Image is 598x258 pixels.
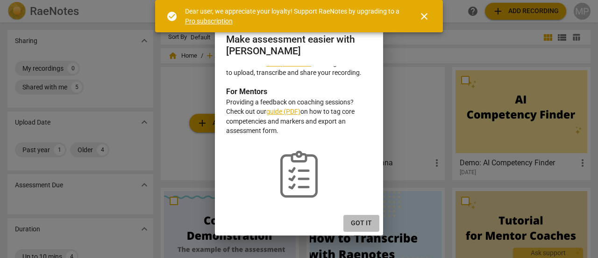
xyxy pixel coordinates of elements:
[185,7,402,26] div: Dear user, we appreciate your loyalty! Support RaeNotes by upgrading to a
[413,5,435,28] button: Close
[343,215,379,232] button: Got it
[185,17,233,25] a: Pro subscription
[419,11,430,22] span: close
[166,11,178,22] span: check_circle
[266,59,311,67] a: 5-step checklist
[266,108,300,115] a: guide (PDF)
[351,219,372,228] span: Got it
[226,34,372,57] h2: Make assessment easier with [PERSON_NAME]
[226,87,267,96] b: For Mentors
[226,97,372,136] p: Providing a feedback on coaching sessions? Check out our on how to tag core competencies and mark...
